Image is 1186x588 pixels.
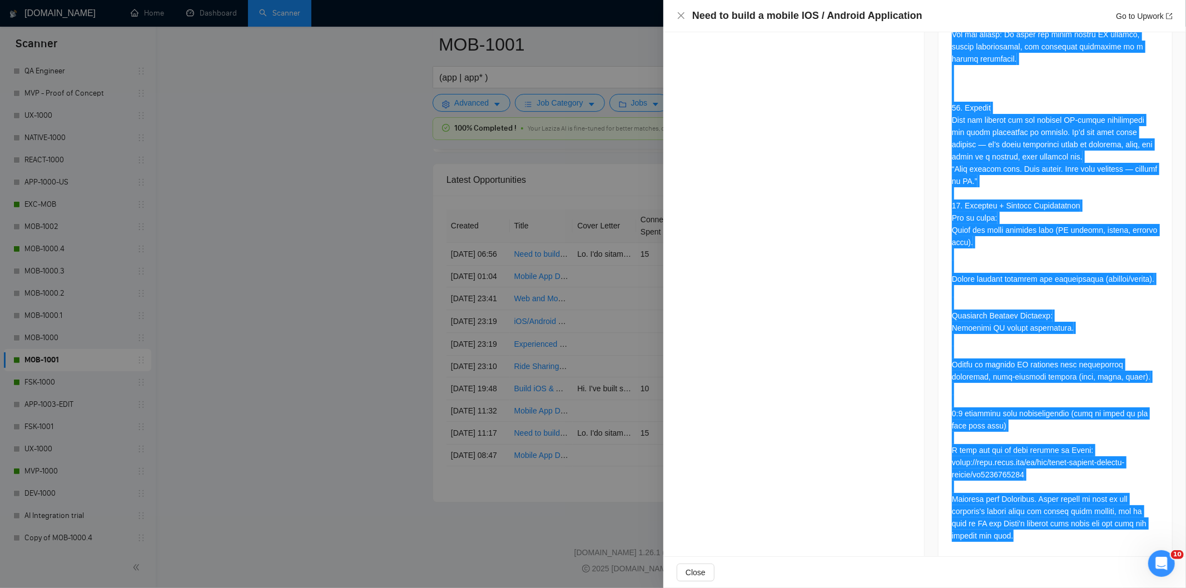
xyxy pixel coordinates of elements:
[677,11,686,21] button: Close
[1116,12,1173,21] a: Go to Upworkexport
[686,566,706,579] span: Close
[692,9,922,23] h4: Need to build a mobile IOS / Android Application
[677,564,714,581] button: Close
[1171,550,1184,559] span: 10
[1148,550,1175,577] iframe: Intercom live chat
[677,11,686,20] span: close
[1166,13,1173,19] span: export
